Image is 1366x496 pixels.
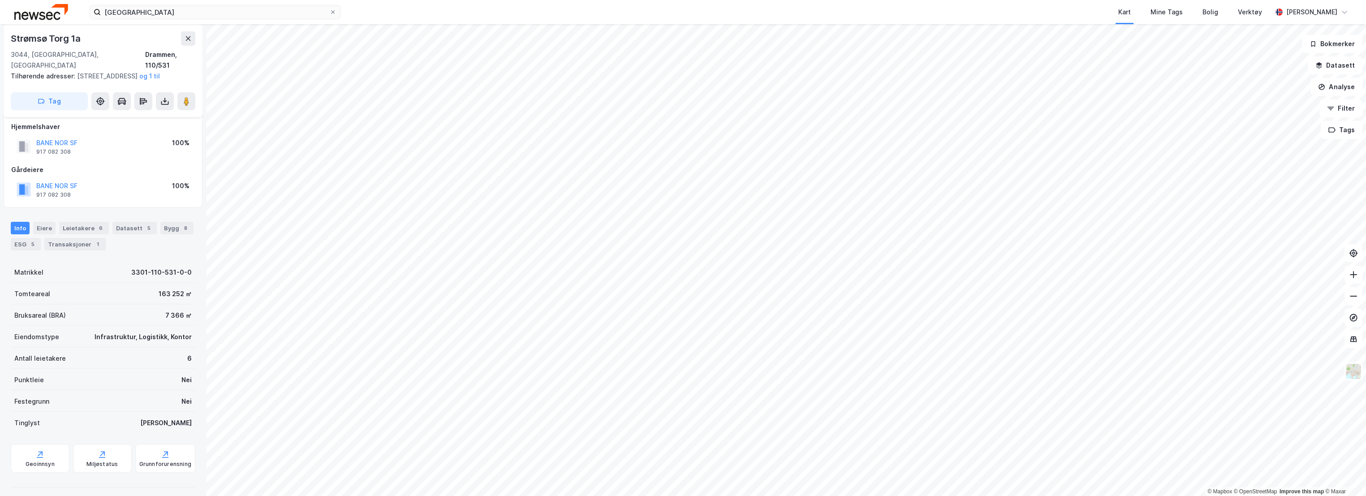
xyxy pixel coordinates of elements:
[159,289,192,299] div: 163 252 ㎡
[95,332,192,342] div: Infrastruktur, Logistikk, Kontor
[1286,7,1337,17] div: [PERSON_NAME]
[1321,453,1366,496] div: Kontrollprogram for chat
[1321,121,1362,139] button: Tags
[139,461,191,468] div: Grunnforurensning
[1280,488,1324,495] a: Improve this map
[96,224,105,233] div: 6
[36,148,71,155] div: 917 082 308
[1202,7,1218,17] div: Bolig
[14,418,40,428] div: Tinglyst
[172,181,190,191] div: 100%
[1234,488,1277,495] a: OpenStreetMap
[140,418,192,428] div: [PERSON_NAME]
[36,191,71,198] div: 917 082 308
[14,396,49,407] div: Festegrunn
[14,353,66,364] div: Antall leietakere
[59,222,109,234] div: Leietakere
[181,375,192,385] div: Nei
[131,267,192,278] div: 3301-110-531-0-0
[11,31,82,46] div: Strømsø Torg 1a
[14,310,66,321] div: Bruksareal (BRA)
[26,461,55,468] div: Geoinnsyn
[112,222,157,234] div: Datasett
[11,121,195,132] div: Hjemmelshaver
[1310,78,1362,96] button: Analyse
[14,267,43,278] div: Matrikkel
[14,4,68,20] img: newsec-logo.f6e21ccffca1b3a03d2d.png
[187,353,192,364] div: 6
[1345,363,1362,380] img: Z
[14,332,59,342] div: Eiendomstype
[1151,7,1183,17] div: Mine Tags
[11,164,195,175] div: Gårdeiere
[101,5,329,19] input: Søk på adresse, matrikkel, gårdeiere, leietakere eller personer
[1302,35,1362,53] button: Bokmerker
[1319,99,1362,117] button: Filter
[165,310,192,321] div: 7 366 ㎡
[1118,7,1131,17] div: Kart
[160,222,194,234] div: Bygg
[86,461,118,468] div: Miljøstatus
[11,92,88,110] button: Tag
[172,138,190,148] div: 100%
[1207,488,1232,495] a: Mapbox
[33,222,56,234] div: Eiere
[181,224,190,233] div: 8
[14,375,44,385] div: Punktleie
[11,49,145,71] div: 3044, [GEOGRAPHIC_DATA], [GEOGRAPHIC_DATA]
[44,238,106,250] div: Transaksjoner
[11,71,188,82] div: [STREET_ADDRESS]
[145,49,195,71] div: Drammen, 110/531
[11,72,77,80] span: Tilhørende adresser:
[181,396,192,407] div: Nei
[1238,7,1262,17] div: Verktøy
[1308,56,1362,74] button: Datasett
[11,238,41,250] div: ESG
[144,224,153,233] div: 5
[1321,453,1366,496] iframe: Chat Widget
[93,240,102,249] div: 1
[11,222,30,234] div: Info
[28,240,37,249] div: 5
[14,289,50,299] div: Tomteareal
